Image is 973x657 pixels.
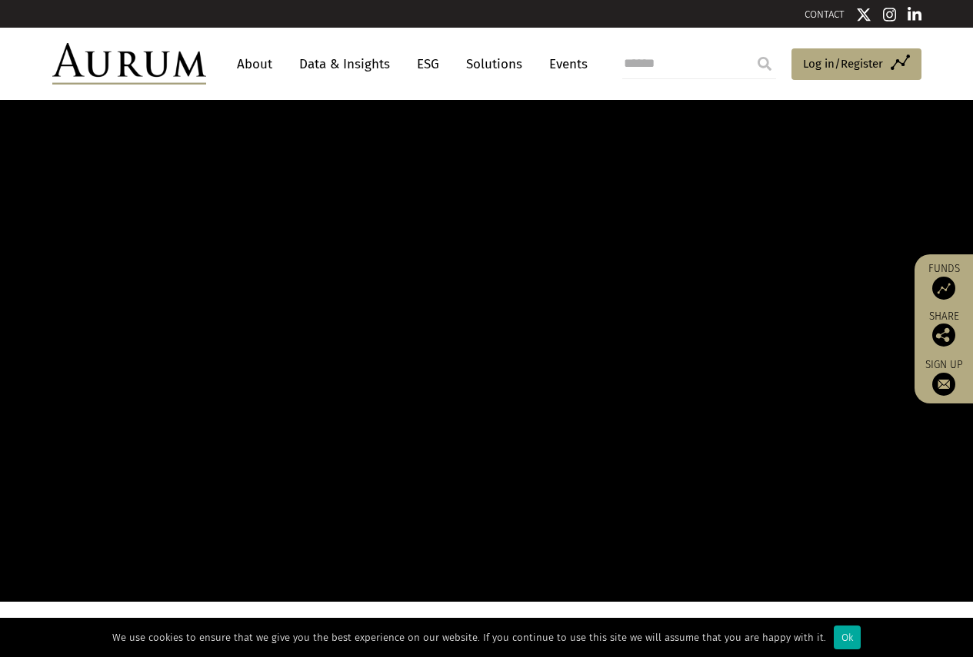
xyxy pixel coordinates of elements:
[932,324,955,347] img: Share this post
[922,358,965,396] a: Sign up
[803,55,883,73] span: Log in/Register
[908,7,921,22] img: Linkedin icon
[932,373,955,396] img: Sign up to our newsletter
[834,625,861,649] div: Ok
[292,50,398,78] a: Data & Insights
[52,43,206,85] img: Aurum
[932,277,955,300] img: Access Funds
[791,48,921,81] a: Log in/Register
[749,48,780,79] input: Submit
[883,7,897,22] img: Instagram icon
[458,50,530,78] a: Solutions
[805,8,845,20] a: CONTACT
[922,262,965,300] a: Funds
[541,50,588,78] a: Events
[409,50,447,78] a: ESG
[229,50,280,78] a: About
[856,7,871,22] img: Twitter icon
[922,311,965,347] div: Share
